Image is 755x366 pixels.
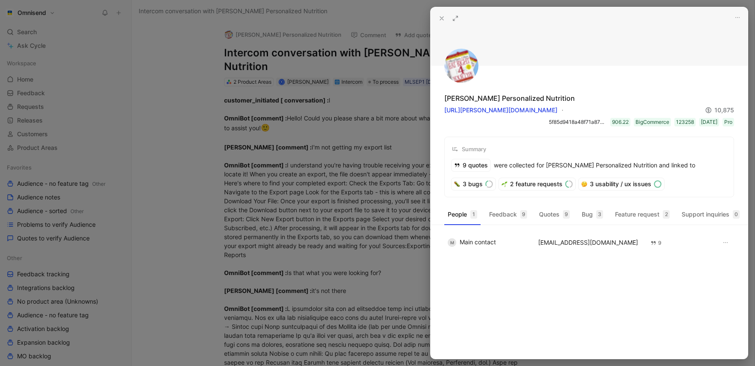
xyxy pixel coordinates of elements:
div: 123258 [676,118,694,126]
div: 2 feature requests [499,178,575,190]
div: BigCommerce [635,118,669,126]
button: Quotes [536,208,573,221]
div: 5f85d9418a48f71a87727e8d [549,118,605,126]
div: Pro [724,118,732,126]
div: 9 quotes [452,159,490,171]
div: 3 [596,210,603,219]
button: Feature request [612,208,673,221]
div: 9 [563,210,570,219]
div: 9 [520,210,527,219]
div: [DATE] [701,118,717,126]
div: Summary [452,144,486,154]
div: 10,875 [705,105,734,115]
div: 1 [470,210,477,219]
img: logo [444,49,478,83]
div: 2 [663,210,670,219]
div: were collected for [PERSON_NAME] Personalized Nutrition and linked to [452,159,695,171]
div: 3 usability / ux issues [579,178,664,190]
div: [EMAIL_ADDRESS][DOMAIN_NAME] [538,239,641,246]
div: Main contact [448,238,528,247]
button: Bug [578,208,606,221]
a: [URL][PERSON_NAME][DOMAIN_NAME] [444,106,557,114]
button: Support inquiries [678,208,743,221]
div: M [448,238,456,247]
div: [PERSON_NAME] Personalized Nutrition [444,93,575,103]
button: People [444,208,481,221]
div: 9 [650,239,662,247]
div: 3 bugs [452,178,496,190]
div: 906.22 [612,118,629,126]
img: 🌱 [501,181,507,187]
div: 0 [733,210,740,219]
button: Feedback [486,208,531,221]
img: 🐛 [454,181,460,187]
img: 🤔 [581,181,587,187]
